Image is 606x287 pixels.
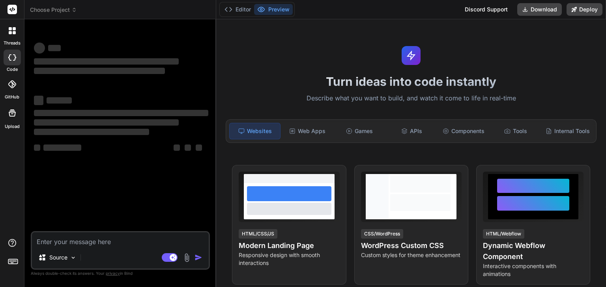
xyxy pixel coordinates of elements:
label: GitHub [5,94,19,100]
span: ‌ [174,144,180,151]
span: ‌ [34,43,45,54]
span: ‌ [34,144,40,151]
span: privacy [106,271,120,276]
h4: Dynamic Webflow Component [483,240,584,262]
div: Discord Support [460,3,512,16]
label: threads [4,40,21,46]
span: ‌ [34,119,179,126]
p: Custom styles for theme enhancement [361,251,462,259]
img: icon [195,254,202,261]
p: Describe what you want to build, and watch it come to life in real-time [221,93,601,104]
p: Interactive components with animations [483,262,584,278]
span: ‌ [34,129,149,135]
button: Editor [221,4,254,15]
h1: Turn ideas into code instantly [221,74,601,89]
div: Web Apps [282,123,333,139]
div: Tools [490,123,541,139]
label: code [7,66,18,73]
div: APIs [386,123,437,139]
h4: Modern Landing Page [239,240,339,251]
span: ‌ [185,144,191,151]
span: ‌ [34,68,165,74]
img: Pick Models [70,254,77,261]
span: ‌ [34,58,179,65]
span: ‌ [34,110,208,116]
label: Upload [5,123,20,130]
button: Deploy [567,3,602,16]
span: ‌ [48,45,61,51]
div: Games [334,123,385,139]
span: ‌ [47,97,72,104]
div: Internal Tools [542,123,593,139]
p: Responsive design with smooth interactions [239,251,339,267]
div: HTML/Webflow [483,229,524,239]
div: CSS/WordPress [361,229,403,239]
img: attachment [182,253,191,262]
span: ‌ [43,144,81,151]
div: Components [438,123,489,139]
div: Websites [229,123,281,139]
p: Source [49,254,67,261]
button: Download [517,3,562,16]
span: ‌ [196,144,202,151]
div: HTML/CSS/JS [239,229,277,239]
span: Choose Project [30,6,77,14]
p: Always double-check its answers. Your in Bind [31,270,210,277]
span: ‌ [34,96,43,105]
button: Preview [254,4,293,15]
h4: WordPress Custom CSS [361,240,462,251]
